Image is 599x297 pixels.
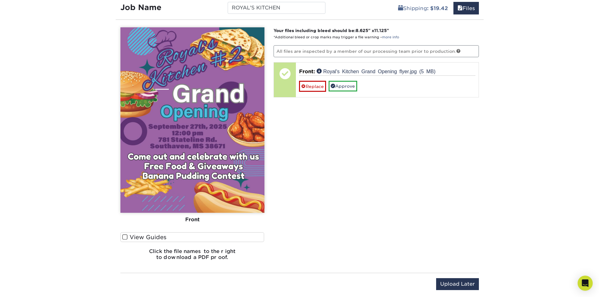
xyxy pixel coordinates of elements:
[120,3,161,12] strong: Job Name
[356,28,368,33] span: 8.625
[578,276,593,291] div: Open Intercom Messenger
[427,5,448,11] b: : $19.42
[317,69,435,74] a: Royal's Kitchen Grand Opening flyer.jpg (5 MB)
[274,35,399,39] small: *Additional bleed or crop marks may trigger a file warning –
[120,248,264,265] h6: Click the file names to the right to download a PDF proof.
[329,81,357,91] a: Approve
[228,2,325,14] input: Enter a job name
[458,5,463,11] span: files
[436,278,479,290] input: Upload Later
[299,69,315,74] span: Front:
[274,28,389,33] strong: Your files including bleed should be: " x "
[398,5,403,11] span: shipping
[120,213,264,227] div: Front
[382,35,399,39] a: more info
[120,232,264,242] label: View Guides
[299,81,326,92] a: Replace
[274,45,479,57] p: All files are inspected by a member of our processing team prior to production.
[374,28,387,33] span: 11.125
[453,2,479,14] a: Files
[394,2,452,14] a: Shipping: $19.42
